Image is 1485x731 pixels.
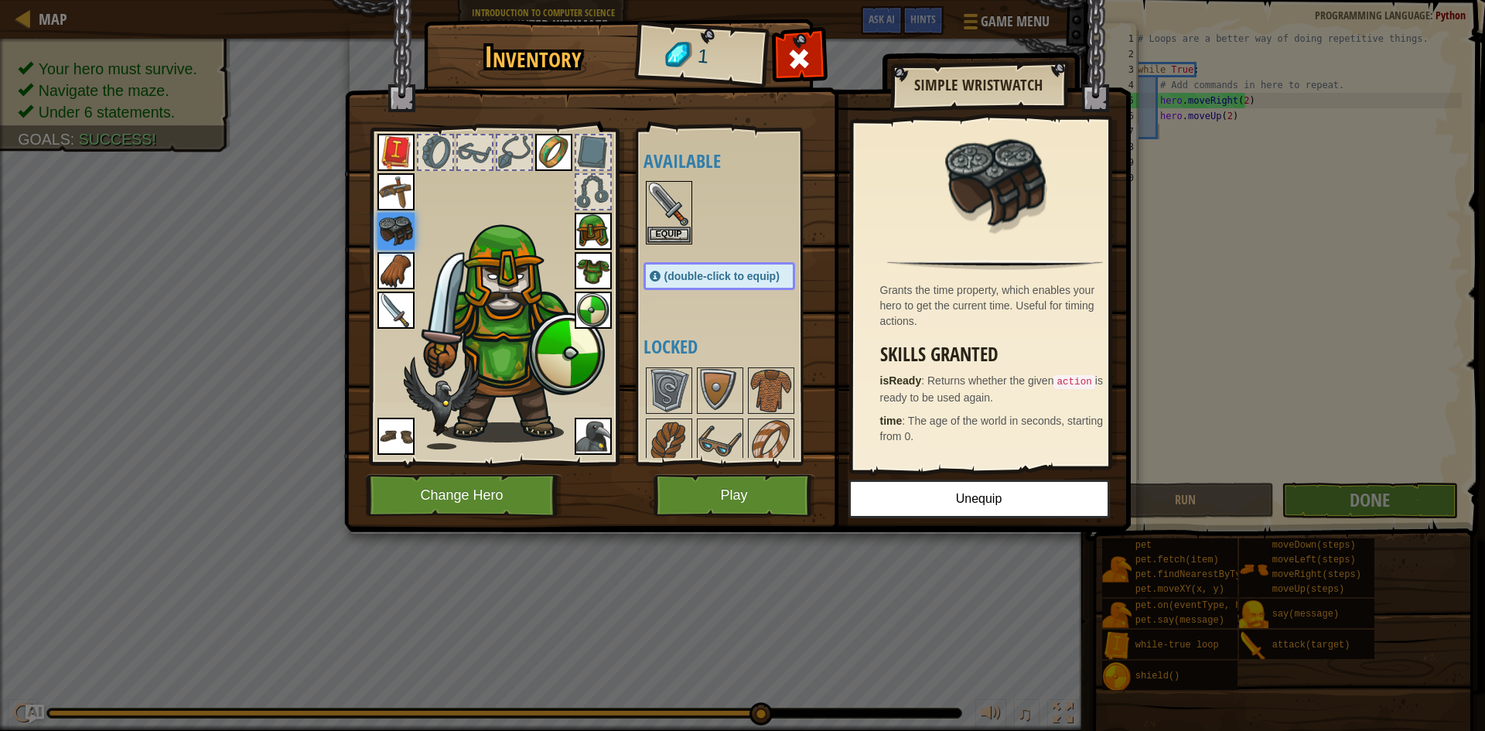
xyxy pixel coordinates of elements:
[575,252,612,289] img: portrait.png
[921,374,927,387] span: :
[945,133,1046,234] img: portrait.png
[880,374,1103,404] span: Returns whether the given is ready to be used again.
[377,252,415,289] img: portrait.png
[654,474,815,517] button: Play
[647,227,691,243] button: Equip
[1053,375,1094,389] code: action
[535,134,572,171] img: portrait.png
[880,282,1118,329] div: Grants the time property, which enables your hero to get the current time. Useful for timing acti...
[643,336,826,357] h4: Locked
[749,369,793,412] img: portrait.png
[435,41,632,73] h1: Inventory
[880,374,922,387] strong: isReady
[880,415,903,427] strong: time
[377,292,415,329] img: portrait.png
[749,420,793,463] img: portrait.png
[575,213,612,250] img: portrait.png
[647,183,691,226] img: portrait.png
[647,369,691,412] img: portrait.png
[377,418,415,455] img: portrait.png
[902,415,908,427] span: :
[377,134,415,171] img: portrait.png
[698,369,742,412] img: portrait.png
[575,418,612,455] img: portrait.png
[906,77,1051,94] h2: Simple Wristwatch
[416,217,606,442] img: male.png
[377,213,415,250] img: portrait.png
[366,474,562,517] button: Change Hero
[643,151,826,171] h4: Available
[377,173,415,210] img: portrait.png
[404,357,480,449] img: raven-paper-doll.png
[880,415,1103,442] span: The age of the world in seconds, starting from 0.
[664,270,780,282] span: (double-click to equip)
[696,43,709,71] span: 1
[698,420,742,463] img: portrait.png
[647,420,691,463] img: portrait.png
[887,260,1102,270] img: hr.png
[880,344,1118,365] h3: Skills Granted
[575,292,612,329] img: portrait.png
[848,480,1110,518] button: Unequip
